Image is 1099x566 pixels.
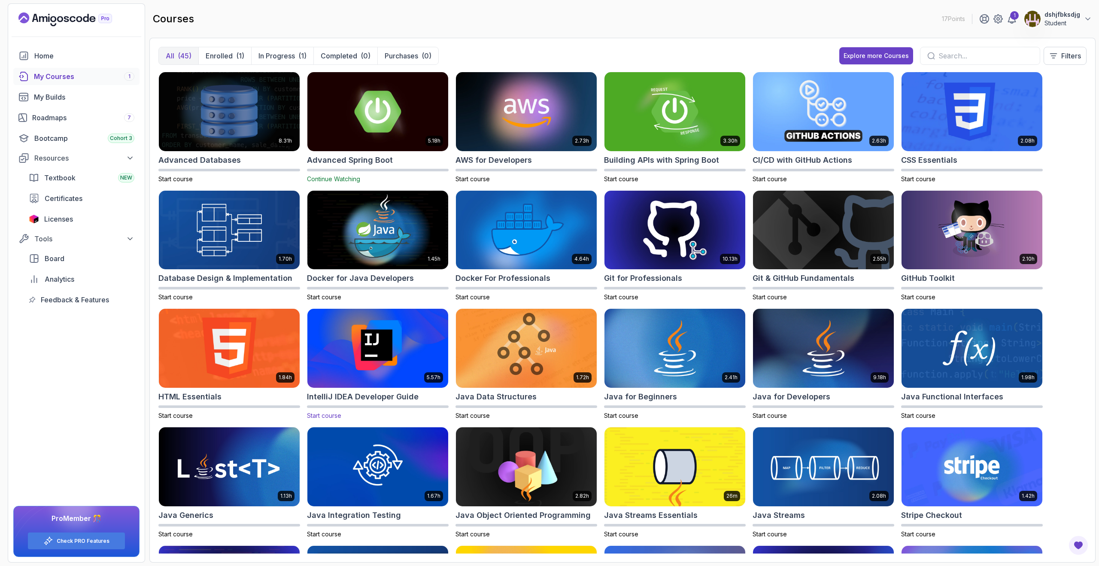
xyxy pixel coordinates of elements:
div: Explore more Courses [844,52,909,60]
button: Completed(0) [313,47,377,64]
span: Start course [901,530,935,538]
a: Check PRO Features [57,538,109,545]
p: 1.98h [1021,374,1035,381]
img: HTML Essentials card [159,309,300,388]
span: Start course [901,412,935,419]
button: All(45) [159,47,198,64]
p: Purchases [385,51,418,61]
div: (45) [178,51,191,61]
a: certificates [24,190,140,207]
p: 4.64h [574,256,589,262]
span: Analytics [45,274,74,284]
div: (0) [361,51,370,61]
button: Check PRO Features [27,532,125,550]
img: Java Generics card [159,427,300,506]
span: Textbook [44,173,76,183]
a: licenses [24,210,140,228]
img: Advanced Databases card [159,72,300,151]
img: jetbrains icon [29,215,39,223]
button: Enrolled(1) [198,47,251,64]
span: Licenses [44,214,73,224]
div: 1 [1010,11,1019,20]
img: CI/CD with GitHub Actions card [753,72,894,151]
span: Start course [455,412,490,419]
p: 1.84h [279,374,292,381]
img: user profile image [1024,11,1041,27]
p: 1.42h [1022,493,1035,499]
p: Student [1044,19,1080,27]
img: Java for Developers card [753,309,894,388]
button: Tools [13,231,140,246]
a: analytics [24,271,140,288]
img: AWS for Developers card [456,72,597,151]
a: 1 [1007,14,1017,24]
img: Stripe Checkout card [902,427,1042,506]
p: 9.18h [873,374,886,381]
h2: Stripe Checkout [901,509,962,521]
span: Start course [753,293,787,301]
span: Continue Watching [307,175,360,183]
h2: Java Integration Testing [307,509,401,521]
img: IntelliJ IDEA Developer Guide card [304,307,452,390]
p: All [166,51,174,61]
h2: courses [153,12,194,26]
h2: GitHub Toolkit [901,272,955,284]
span: Start course [455,293,490,301]
span: Cohort 3 [110,135,132,142]
img: Java Object Oriented Programming card [456,427,597,506]
img: Java for Beginners card [604,309,745,388]
div: Roadmaps [32,113,134,123]
span: Start course [753,412,787,419]
button: In Progress(1) [251,47,313,64]
img: Java Streams Essentials card [604,427,745,506]
p: 2.08h [1020,137,1035,144]
a: textbook [24,169,140,186]
span: Start course [307,530,341,538]
h2: Docker for Java Developers [307,272,414,284]
span: Start course [604,530,638,538]
div: (1) [236,51,244,61]
img: Java Streams card [753,427,894,506]
p: In Progress [258,51,295,61]
p: 2.73h [575,137,589,144]
div: (0) [422,51,431,61]
h2: Docker For Professionals [455,272,550,284]
span: Feedback & Features [41,295,109,305]
h2: Java Data Structures [455,391,537,403]
p: 8.31h [279,137,292,144]
h2: Database Design & Implementation [158,272,292,284]
img: GitHub Toolkit card [902,191,1042,270]
img: CSS Essentials card [902,72,1042,151]
button: Resources [13,150,140,166]
span: Start course [753,175,787,183]
a: roadmaps [13,109,140,126]
p: Filters [1061,51,1081,61]
h2: Java Streams Essentials [604,509,698,521]
h2: HTML Essentials [158,391,222,403]
p: dshjfbksdjg [1044,10,1080,19]
span: NEW [120,174,132,181]
span: Certificates [45,193,82,204]
img: Database Design & Implementation card [159,191,300,270]
a: home [13,47,140,64]
h2: Java for Beginners [604,391,677,403]
p: 1.45h [428,256,440,262]
div: Tools [34,234,134,244]
div: My Courses [34,71,134,82]
p: 2.55h [873,256,886,262]
p: 17 Points [942,15,965,23]
p: 1.70h [279,256,292,262]
h2: Git for Professionals [604,272,682,284]
img: Docker for Java Developers card [307,191,448,270]
p: Enrolled [206,51,233,61]
h2: Java Object Oriented Programming [455,509,591,521]
span: Start course [604,175,638,183]
p: 2.10h [1022,256,1035,262]
p: 3.30h [723,137,738,144]
p: 10.13h [723,256,738,262]
a: courses [13,68,140,85]
button: Purchases(0) [377,47,438,64]
h2: AWS for Developers [455,154,532,166]
button: Explore more Courses [839,47,913,64]
p: 1.72h [576,374,589,381]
